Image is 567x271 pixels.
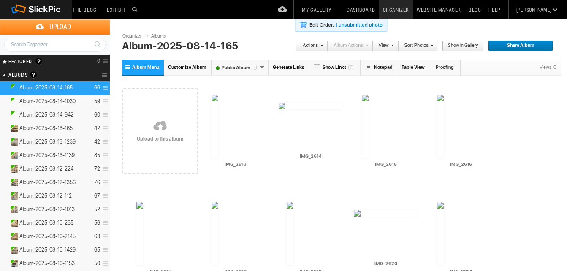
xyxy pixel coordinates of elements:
img: IMG_2617.webp [136,202,143,265]
img: IMG_2614.webp [279,103,342,109]
a: Generate Links [269,60,309,75]
ins: Public Album [7,84,19,92]
span: Album-2025-08-10-1429 [19,247,76,253]
img: IMG_2619.webp [287,202,293,265]
a: Expand [1,125,9,131]
a: Sort Photos [399,41,434,51]
span: Album-2025-08-14-165 [19,84,73,91]
span: Customize Album [168,65,206,70]
ins: Public Album [7,260,19,267]
a: Expand [1,206,9,212]
a: Expand [1,111,9,118]
span: Album-2025-08-13-165 [19,125,73,132]
input: IMG_2620 [354,260,418,267]
input: IMG_2616 [429,160,493,168]
span: Album-2025-08-12-112 [19,192,72,199]
span: Album-2025-08-14-1030 [19,98,76,105]
a: Expand [1,179,9,185]
img: IMG_2613.webp [212,95,218,158]
span: Album-2025-08-13-1239 [19,138,76,145]
input: IMG_2613 [203,160,268,168]
a: Show in Gallery [442,41,484,51]
ins: Public Album [7,98,19,105]
span: Album-2025-08-12-1013 [19,206,75,213]
span: FEATURED [6,58,32,65]
ins: Public Album [7,152,19,159]
a: Actions [295,41,323,51]
a: Expand [1,192,9,199]
img: IMG_2620.webp [354,210,417,217]
img: IMG_2621.webp [437,202,444,265]
a: Search [90,37,105,51]
ins: Public Album [7,247,19,254]
a: Expand [1,247,9,253]
a: Expand [1,152,9,158]
span: Album-2025-08-10-235 [19,220,73,226]
input: IMG_2614 [279,152,343,160]
span: Album-2025-08-14-942 [19,111,73,118]
a: Expand [1,138,9,145]
span: Album-2025-08-12-224 [19,165,73,172]
ins: Public Album [7,192,19,200]
a: Expand [1,98,9,104]
a: Expand [1,260,9,266]
a: Show Links [309,60,361,75]
a: Table View [397,60,429,75]
a: Notepad [361,60,397,75]
a: Expand [1,220,9,226]
ins: Public Album [7,233,19,240]
a: Expand [1,165,9,172]
span: Album-2025-08-13-1139 [19,152,75,159]
ins: Public Album [7,125,19,132]
ins: Public Album [7,206,19,213]
font: Public Album [212,65,260,70]
a: Proofing [429,60,461,75]
ins: Public Album [7,165,19,173]
img: IMG_2618.webp [212,202,218,265]
a: View [373,41,394,51]
a: Collapse [1,84,9,91]
span: Album-2025-08-10-1153 [19,260,75,267]
b: Edit Order: [309,22,334,28]
img: IMG_2616.webp [437,95,444,158]
h2: Albums [8,68,79,81]
a: Album Actions [328,41,368,51]
span: Album-2025-08-12-1356 [19,179,76,186]
span: Share Album [488,41,547,51]
ins: Public Album [7,220,19,227]
span: Upload [10,19,110,34]
img: IMG_2615.webp [362,95,369,158]
span: Album Menu [132,65,159,70]
ins: Public Album [7,179,19,186]
a: 1 unsubmitted photo [335,22,383,28]
a: Albums [149,33,174,40]
span: Show in Gallery [442,41,478,51]
a: Expand [1,233,9,239]
input: Search photos on SlickPic... [131,4,141,14]
ins: Public Album [7,138,19,146]
input: IMG_2615 [354,160,418,168]
input: Search Organizer... [4,38,106,52]
ins: Public Album [7,111,19,119]
span: Album-2025-08-10-2145 [19,233,76,240]
div: Views: 0 [535,60,561,75]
